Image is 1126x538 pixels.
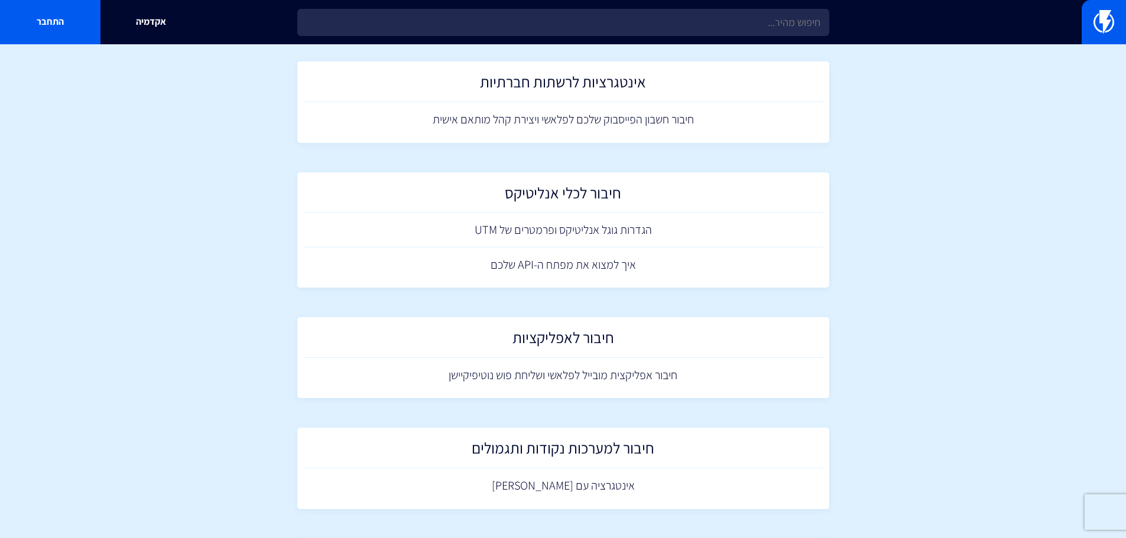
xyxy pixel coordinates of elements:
[309,329,817,352] h2: חיבור לאפליקציות
[303,358,823,393] a: חיבור אפליקצית מובייל לפלאשי ושליחת פוש נוטיפיקיישן
[309,73,817,96] h2: אינטגרציות לרשתות חברתיות
[297,9,829,36] input: חיפוש מהיר...
[303,247,823,282] a: איך למצוא את מפתח ה-API שלכם
[303,323,823,358] a: חיבור לאפליקציות
[309,184,817,207] h2: חיבור לכלי אנליטיקס
[303,178,823,213] a: חיבור לכלי אנליטיקס
[303,468,823,503] a: אינטגרציה עם [PERSON_NAME]
[309,439,817,462] h2: חיבור למערכות נקודות ותגמולים
[303,102,823,137] a: חיבור חשבון הפייסבוק שלכם לפלאשי ויצירת קהל מותאם אישית
[303,213,823,247] a: הגדרות גוגל אנליטיקס ופרמטרים של UTM
[303,433,823,468] a: חיבור למערכות נקודות ותגמולים
[303,67,823,102] a: אינטגרציות לרשתות חברתיות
